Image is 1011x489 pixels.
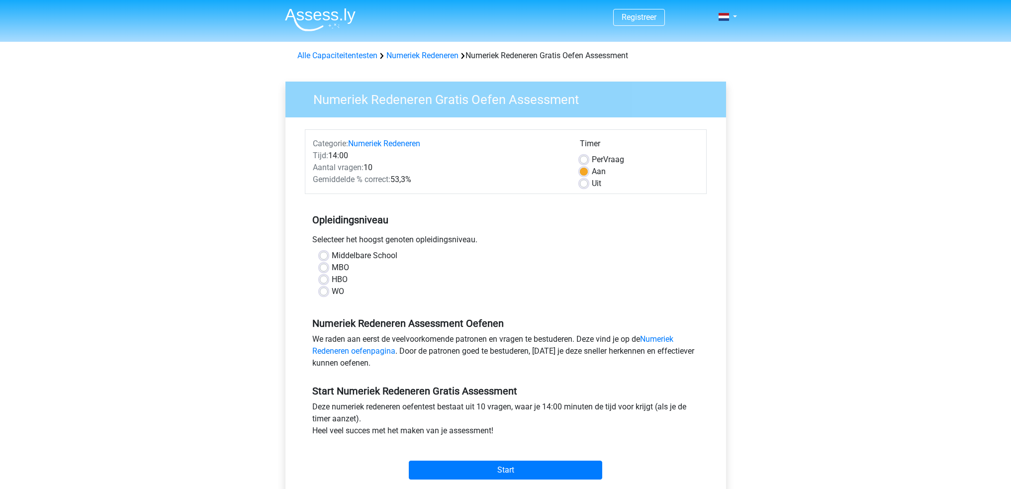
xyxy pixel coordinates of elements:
span: Gemiddelde % correct: [313,175,390,184]
span: Tijd: [313,151,328,160]
span: Per [592,155,603,164]
a: Alle Capaciteitentesten [297,51,377,60]
span: Categorie: [313,139,348,148]
div: 10 [305,162,572,174]
div: We raden aan eerst de veelvoorkomende patronen en vragen te bestuderen. Deze vind je op de . Door... [305,333,707,373]
label: MBO [332,262,349,274]
div: Numeriek Redeneren Gratis Oefen Assessment [293,50,718,62]
div: 53,3% [305,174,572,186]
h5: Opleidingsniveau [312,210,699,230]
h3: Numeriek Redeneren Gratis Oefen Assessment [301,88,719,107]
h5: Numeriek Redeneren Assessment Oefenen [312,317,699,329]
a: Registreer [622,12,656,22]
label: Uit [592,178,601,190]
div: Deze numeriek redeneren oefentest bestaat uit 10 vragen, waar je 14:00 minuten de tijd voor krijg... [305,401,707,441]
label: HBO [332,274,348,286]
a: Numeriek Redeneren [348,139,420,148]
img: Assessly [285,8,356,31]
label: Aan [592,166,606,178]
div: 14:00 [305,150,572,162]
div: Timer [580,138,699,154]
label: WO [332,286,344,297]
h5: Start Numeriek Redeneren Gratis Assessment [312,385,699,397]
label: Vraag [592,154,624,166]
input: Start [409,461,602,480]
span: Aantal vragen: [313,163,364,172]
a: Numeriek Redeneren [386,51,459,60]
a: Numeriek Redeneren oefenpagina [312,334,673,356]
label: Middelbare School [332,250,397,262]
div: Selecteer het hoogst genoten opleidingsniveau. [305,234,707,250]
